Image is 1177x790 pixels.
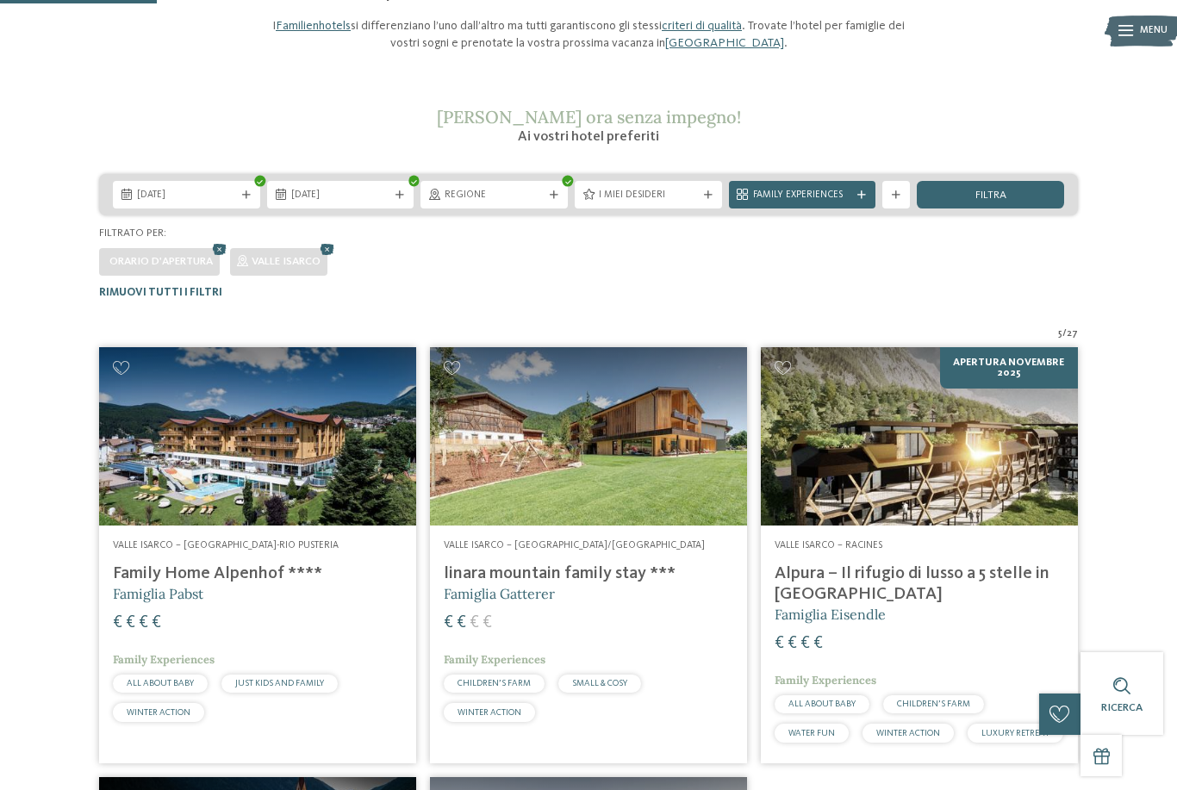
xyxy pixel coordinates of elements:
[252,256,321,267] span: Valle Isarco
[761,347,1078,763] a: Cercate un hotel per famiglie? Qui troverete solo i migliori! Apertura novembre 2025 Valle Isarco...
[1067,327,1078,341] span: 27
[127,708,190,717] span: WINTER ACTION
[813,635,823,652] span: €
[458,679,531,687] span: CHILDREN’S FARM
[662,20,742,32] a: criteri di qualità
[235,679,324,687] span: JUST KIDS AND FAMILY
[99,347,416,526] img: Family Home Alpenhof ****
[775,635,784,652] span: €
[113,585,203,602] span: Famiglia Pabst
[775,540,882,551] span: Valle Isarco – Racines
[788,729,835,737] span: WATER FUN
[1058,327,1062,341] span: 5
[572,679,627,687] span: SMALL & COSY
[457,614,466,631] span: €
[599,189,698,202] span: I miei desideri
[518,130,659,144] span: Ai vostri hotel preferiti
[430,347,747,763] a: Cercate un hotel per famiglie? Qui troverete solo i migliori! Valle Isarco – [GEOGRAPHIC_DATA]/[G...
[1101,702,1143,713] span: Ricerca
[444,614,453,631] span: €
[444,540,705,551] span: Valle Isarco – [GEOGRAPHIC_DATA]/[GEOGRAPHIC_DATA]
[444,652,545,667] span: Family Experiences
[975,190,1006,202] span: filtra
[99,227,166,239] span: Filtrato per:
[276,20,351,32] a: Familienhotels
[152,614,161,631] span: €
[788,635,797,652] span: €
[99,347,416,763] a: Cercate un hotel per famiglie? Qui troverete solo i migliori! Valle Isarco – [GEOGRAPHIC_DATA]-Ri...
[137,189,236,202] span: [DATE]
[113,563,402,584] h4: Family Home Alpenhof ****
[788,700,856,708] span: ALL ABOUT BABY
[437,106,741,128] span: [PERSON_NAME] ora senza impegno!
[109,256,213,267] span: Orario d'apertura
[897,700,970,708] span: CHILDREN’S FARM
[430,347,747,526] img: Cercate un hotel per famiglie? Qui troverete solo i migliori!
[800,635,810,652] span: €
[444,585,555,602] span: Famiglia Gatterer
[761,347,1078,526] img: Cercate un hotel per famiglie? Qui troverete solo i migliori!
[1062,327,1067,341] span: /
[444,563,733,584] h4: linara mountain family stay ***
[113,614,122,631] span: €
[261,17,916,52] p: I si differenziano l’uno dall’altro ma tutti garantiscono gli stessi . Trovate l’hotel per famigl...
[775,563,1064,605] h4: Alpura – Il rifugio di lusso a 5 stelle in [GEOGRAPHIC_DATA]
[113,540,339,551] span: Valle Isarco – [GEOGRAPHIC_DATA]-Rio Pusteria
[127,679,194,687] span: ALL ABOUT BABY
[139,614,148,631] span: €
[113,652,215,667] span: Family Experiences
[483,614,492,631] span: €
[876,729,940,737] span: WINTER ACTION
[99,287,222,298] span: Rimuovi tutti i filtri
[458,708,521,717] span: WINTER ACTION
[445,189,544,202] span: Regione
[775,606,886,623] span: Famiglia Eisendle
[291,189,390,202] span: [DATE]
[753,189,852,202] span: Family Experiences
[665,37,784,49] a: [GEOGRAPHIC_DATA]
[470,614,479,631] span: €
[775,673,876,687] span: Family Experiences
[126,614,135,631] span: €
[981,729,1049,737] span: LUXURY RETREAT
